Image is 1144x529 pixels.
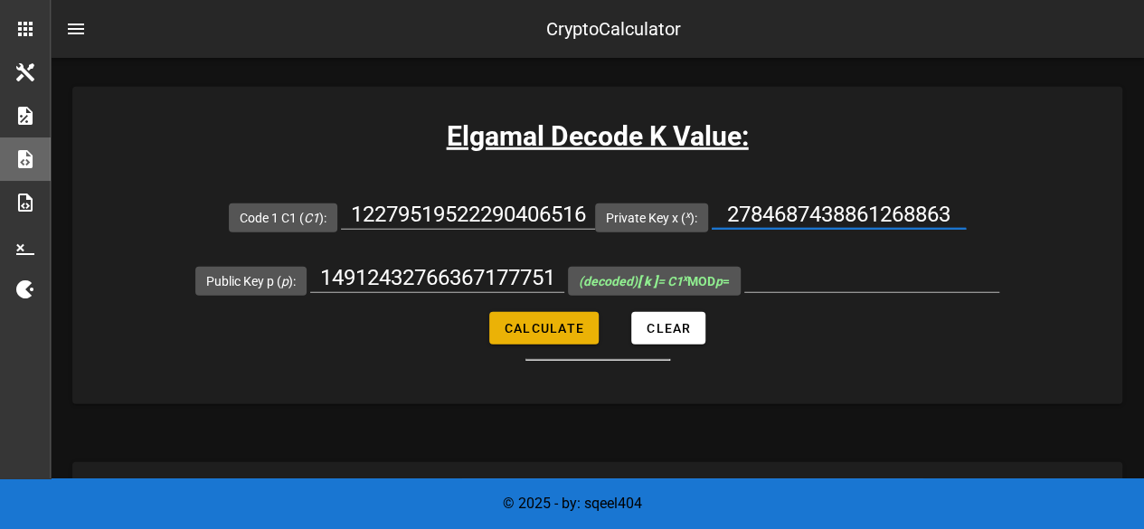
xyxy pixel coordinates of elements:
label: Code 1 C1 ( ): [240,209,326,227]
sup: x [685,209,690,221]
span: Calculate [504,321,584,335]
div: CryptoCalculator [546,15,681,43]
span: © 2025 - by: sqeel404 [503,495,642,512]
label: Private Key x ( ): [606,209,697,227]
i: p [715,274,723,288]
i: (decoded) = C1 [579,274,687,288]
i: p [281,274,288,288]
span: MOD = [579,274,730,288]
label: Public Key p ( ): [206,272,296,290]
i: C1 [304,211,319,225]
button: nav-menu-toggle [54,7,98,51]
button: Calculate [489,312,599,345]
span: Clear [646,321,691,335]
h3: Elgamal Decode K Value: [72,116,1122,156]
button: Clear [631,312,705,345]
sup: x [683,272,687,284]
b: [ k ] [638,274,657,288]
